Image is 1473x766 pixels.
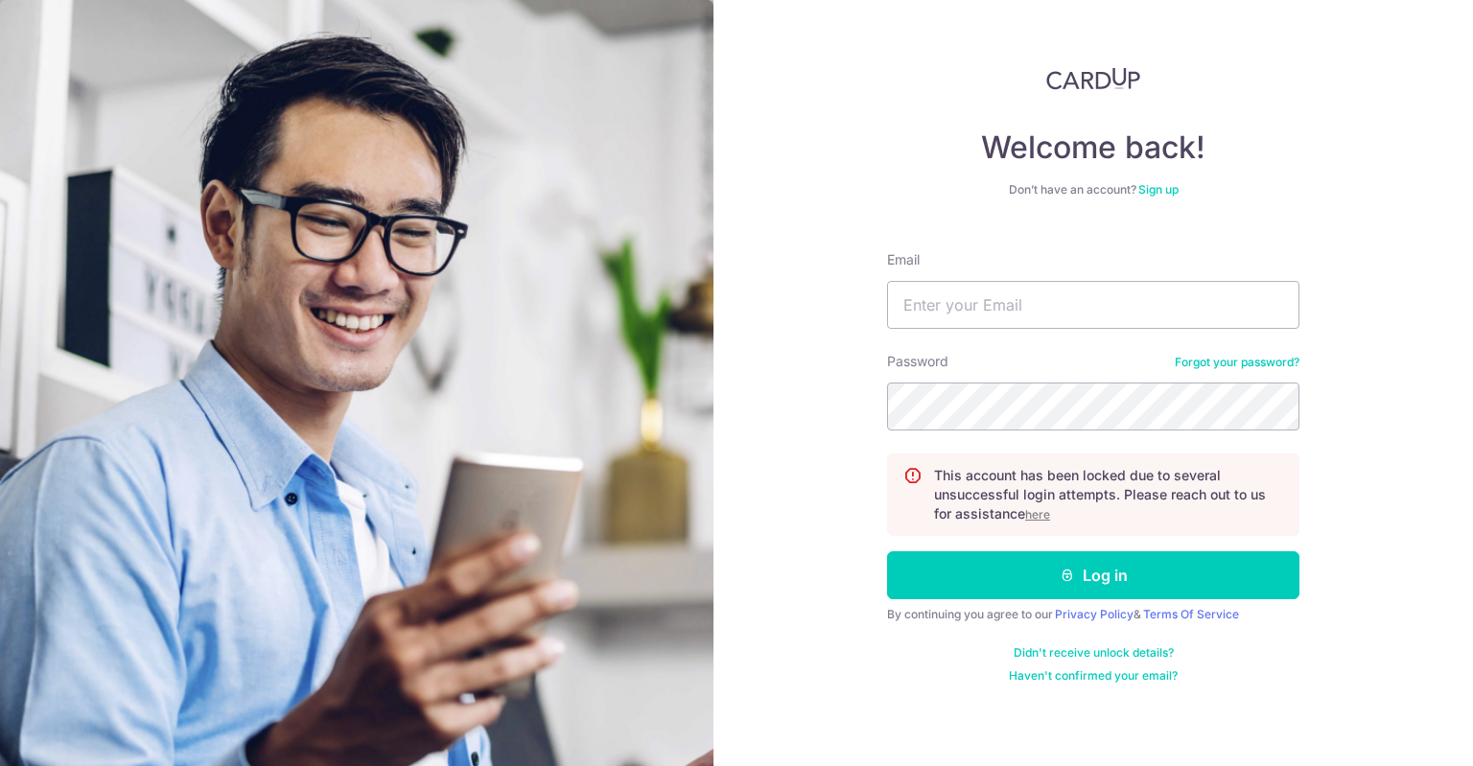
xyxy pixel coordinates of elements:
button: Log in [887,551,1299,599]
div: By continuing you agree to our & [887,607,1299,622]
a: Sign up [1138,182,1179,197]
a: Terms Of Service [1143,607,1239,621]
div: Don’t have an account? [887,182,1299,197]
img: CardUp Logo [1046,67,1140,90]
a: Privacy Policy [1055,607,1134,621]
input: Enter your Email [887,281,1299,329]
label: Email [887,250,920,269]
a: Forgot your password? [1175,355,1299,370]
h4: Welcome back! [887,128,1299,167]
a: here [1025,507,1050,522]
label: Password [887,352,948,371]
a: Didn't receive unlock details? [1014,645,1174,661]
a: Haven't confirmed your email? [1009,668,1178,684]
p: This account has been locked due to several unsuccessful login attempts. Please reach out to us f... [934,466,1283,523]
